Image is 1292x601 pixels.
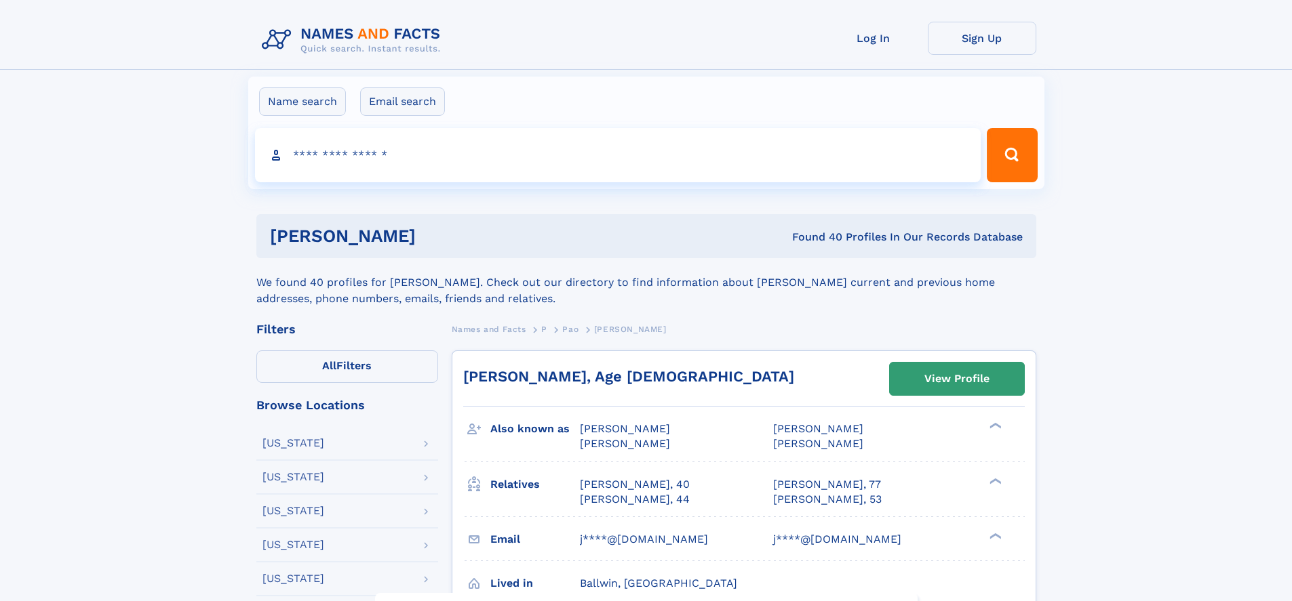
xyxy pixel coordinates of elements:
[322,359,336,372] span: All
[773,437,863,450] span: [PERSON_NAME]
[452,320,526,337] a: Names and Facts
[580,492,690,507] a: [PERSON_NAME], 44
[490,528,580,551] h3: Email
[262,438,324,449] div: [US_STATE]
[270,228,604,245] h1: [PERSON_NAME]
[262,505,324,516] div: [US_STATE]
[541,320,547,337] a: P
[773,492,882,507] a: [PERSON_NAME], 53
[987,128,1037,182] button: Search Button
[773,422,863,435] span: [PERSON_NAME]
[256,350,438,383] label: Filters
[256,258,1036,307] div: We found 40 profiles for [PERSON_NAME]. Check out our directory to find information about [PERSON...
[259,87,346,116] label: Name search
[262,539,324,550] div: [US_STATE]
[604,230,1023,245] div: Found 40 Profiles In Our Records Database
[463,368,794,385] a: [PERSON_NAME], Age [DEMOGRAPHIC_DATA]
[890,362,1024,395] a: View Profile
[490,473,580,496] h3: Relatives
[256,22,452,58] img: Logo Names and Facts
[562,320,579,337] a: Pao
[580,577,737,589] span: Ballwin, [GEOGRAPHIC_DATA]
[256,323,438,335] div: Filters
[924,363,990,394] div: View Profile
[256,399,438,411] div: Browse Locations
[986,531,1002,540] div: ❯
[541,325,547,334] span: P
[773,477,881,492] a: [PERSON_NAME], 77
[262,472,324,482] div: [US_STATE]
[580,437,670,450] span: [PERSON_NAME]
[928,22,1036,55] a: Sign Up
[580,477,690,492] a: [PERSON_NAME], 40
[986,421,1002,430] div: ❯
[490,572,580,595] h3: Lived in
[360,87,445,116] label: Email search
[490,417,580,440] h3: Also known as
[562,325,579,334] span: Pao
[262,573,324,584] div: [US_STATE]
[819,22,928,55] a: Log In
[580,422,670,435] span: [PERSON_NAME]
[255,128,981,182] input: search input
[986,476,1002,485] div: ❯
[594,325,667,334] span: [PERSON_NAME]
